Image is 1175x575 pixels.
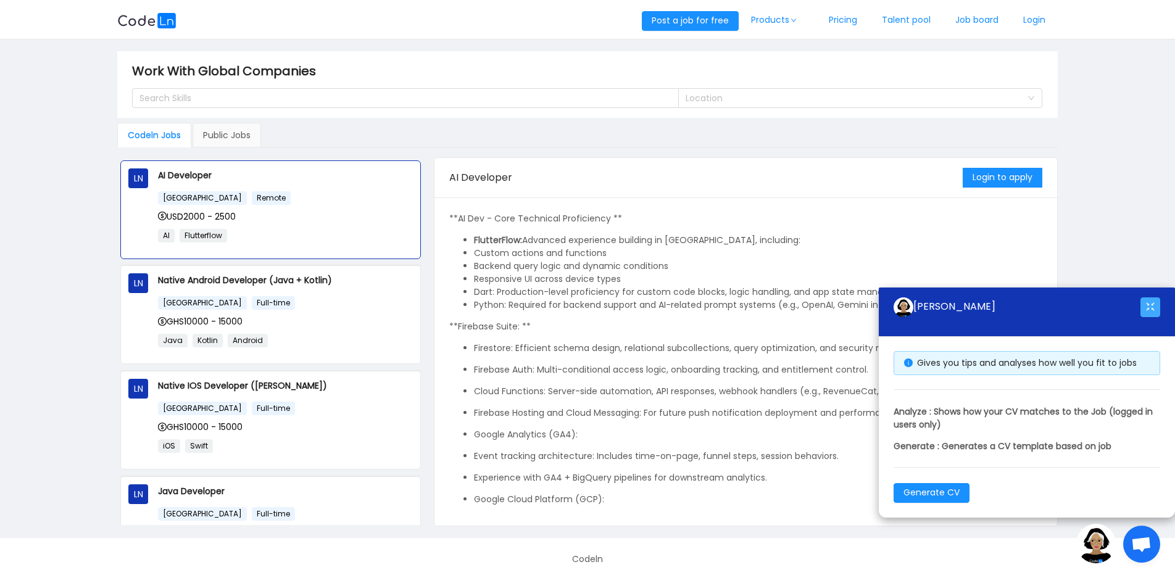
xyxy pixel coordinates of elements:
i: icon: down [1028,94,1035,103]
div: Ouvrir le chat [1123,526,1160,563]
p: **AI Dev - Core Technical Proficiency ** [449,212,1042,225]
i: icon: dollar [158,317,167,326]
p: Firestore: Efficient schema design, relational subcollections, query optimization, and security r... [474,342,1042,355]
span: Kotlin [193,334,223,347]
img: logobg.f302741d.svg [117,13,176,28]
span: Full-time [252,402,295,415]
span: [GEOGRAPHIC_DATA] [158,402,247,415]
li: Advanced experience building in [GEOGRAPHIC_DATA], including: [474,234,1042,247]
span: USD2000 - 2500 [158,210,236,223]
span: [GEOGRAPHIC_DATA] [158,191,247,205]
span: LN [134,379,143,399]
div: Public Jobs [193,123,261,147]
span: Android [228,334,268,347]
p: Native Android Developer (Java + Kotlin) [158,273,413,287]
p: Google Analytics (GA4): [474,428,1042,441]
span: iOS [158,439,180,453]
button: icon: fullscreen-exit [1140,297,1160,317]
span: Remote [252,191,291,205]
span: LN [134,168,143,188]
li: Dart: Production-level proficiency for custom code blocks, logic handling, and app state management. [474,286,1042,299]
span: [GEOGRAPHIC_DATA] [158,296,247,310]
span: GHS10000 - 15000 [158,421,243,433]
div: [PERSON_NAME] [894,297,1140,317]
p: Cloud Functions: Server-side automation, API responses, webhook handlers (e.g., RevenueCat, Typef... [474,385,1042,398]
i: icon: dollar [158,423,167,431]
img: ground.ddcf5dcf.png [1076,524,1116,563]
span: Java [158,334,188,347]
span: Work With Global Companies [132,61,323,81]
a: Post a job for free [642,14,739,27]
div: Codeln Jobs [117,123,191,147]
i: icon: info-circle [904,358,913,367]
strong: FlutterFlow: [474,234,522,246]
span: Full-time [252,296,295,310]
p: Firebase Auth: Multi-conditional access logic, onboarding tracking, and entitlement control. [474,363,1042,376]
span: Full-time [252,507,295,521]
span: AI Developer [449,170,512,184]
li: Python: Required for backend support and AI-related prompt systems (e.g., OpenAI, Gemini integrat... [474,299,1042,312]
p: Event tracking architecture: Includes time-on-page, funnel steps, session behaviors. [474,450,1042,463]
p: **Firebase Suite: ** [449,320,1042,333]
div: Location [686,92,1021,104]
span: GHS10000 - 15000 [158,315,243,328]
p: Native IOS Developer ([PERSON_NAME]) [158,379,413,392]
li: Backend query logic and dynamic conditions [474,260,1042,273]
span: AI [158,229,175,242]
li: Custom actions and functions [474,247,1042,260]
button: Post a job for free [642,11,739,31]
img: ground.ddcf5dcf.png [894,297,913,317]
p: Google Cloud Platform (GCP): [474,493,1042,506]
p: Generate : Generates a CV template based on job [894,440,1160,453]
span: Swift [185,439,213,453]
li: Responsive UI across device types [474,273,1042,286]
button: Login to apply [963,168,1042,188]
span: LN [134,273,143,293]
span: Gives you tips and analyses how well you fit to jobs [917,357,1137,369]
p: Firebase Hosting and Cloud Messaging: For future push notification deployment and performance tun... [474,407,1042,420]
p: AI Developer [158,168,413,182]
p: Experience with GA4 + BigQuery pipelines for downstream analytics. [474,471,1042,484]
p: Java Developer [158,484,413,498]
span: [GEOGRAPHIC_DATA] [158,507,247,521]
span: Flutterflow [180,229,227,242]
p: Analyze : Shows how your CV matches to the Job (logged in users only) [894,405,1160,431]
button: Generate CV [894,483,969,503]
i: icon: dollar [158,212,167,220]
span: LN [134,484,143,504]
div: Search Skills [139,92,660,104]
i: icon: down [790,17,797,23]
